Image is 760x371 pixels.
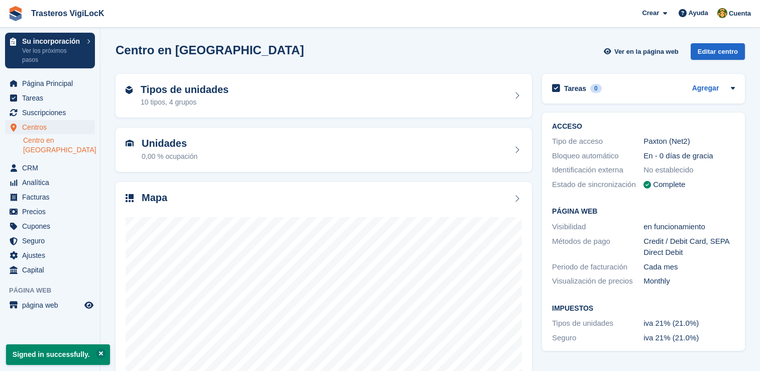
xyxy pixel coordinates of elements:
span: Tareas [22,91,82,105]
a: menu [5,161,95,175]
span: Capital [22,263,82,277]
h2: Unidades [142,138,197,149]
a: menú [5,298,95,312]
a: menu [5,234,95,248]
div: Complete [653,179,685,191]
div: Métodos de pago [552,236,643,258]
h2: Tareas [564,84,586,93]
h2: Centro en [GEOGRAPHIC_DATA] [116,43,304,57]
span: Ver en la página web [614,47,679,57]
span: Suscripciones [22,106,82,120]
div: 0 [590,84,602,93]
a: Su incorporación Ver los próximos pasos [5,33,95,68]
p: Ver los próximos pasos [22,46,82,64]
span: Ajustes [22,248,82,262]
img: unit-type-icn-2b2737a686de81e16bb02015468b77c625bbabd49415b5ef34ead5e3b44a266d.svg [126,86,133,94]
div: Estado de sincronización [552,179,643,191]
div: 0,00 % ocupación [142,151,197,162]
div: Credit / Debit Card, SEPA Direct Debit [643,236,735,258]
a: Editar centro [691,43,745,64]
span: Seguro [22,234,82,248]
span: Ayuda [689,8,708,18]
a: menu [5,205,95,219]
div: Tipos de unidades [552,318,643,329]
span: Analítica [22,175,82,190]
p: Su incorporación [22,38,82,45]
div: 10 tipos, 4 grupos [141,97,229,108]
div: Visibilidad [552,221,643,233]
span: Página Principal [22,76,82,90]
div: Periodo de facturación [552,261,643,273]
a: Trasteros VigiLocK [27,5,108,22]
div: Cada mes [643,261,735,273]
a: menu [5,76,95,90]
div: iva 21% (21.0%) [643,318,735,329]
h2: Página web [552,208,735,216]
h2: Impuestos [552,305,735,313]
a: Tipos de unidades 10 tipos, 4 grupos [116,74,532,118]
h2: Mapa [142,192,167,204]
div: Paxton (Net2) [643,136,735,147]
div: Identificación externa [552,164,643,176]
h2: Tipos de unidades [141,84,229,96]
div: Tipo de acceso [552,136,643,147]
a: menu [5,120,95,134]
a: Agregar [692,83,719,95]
a: menu [5,175,95,190]
span: Facturas [22,190,82,204]
p: Signed in successfully. [6,344,110,365]
div: en funcionamiento [643,221,735,233]
span: Crear [642,8,659,18]
img: Arantxa Villegas [717,8,727,18]
span: Página web [9,286,100,296]
div: No establecido [643,164,735,176]
div: Editar centro [691,43,745,60]
a: Unidades 0,00 % ocupación [116,128,532,172]
a: menu [5,248,95,262]
a: menu [5,219,95,233]
a: Centro en [GEOGRAPHIC_DATA] [23,136,95,155]
div: Bloqueo automático [552,150,643,162]
a: menu [5,106,95,120]
img: map-icn-33ee37083ee616e46c38cad1a60f524a97daa1e2b2c8c0bc3eb3415660979fc1.svg [126,194,134,202]
span: Centros [22,120,82,134]
div: iva 21% (21.0%) [643,332,735,344]
a: Ver en la página web [603,43,683,60]
div: Seguro [552,332,643,344]
div: Visualización de precios [552,275,643,287]
h2: ACCESO [552,123,735,131]
img: stora-icon-8386f47178a22dfd0bd8f6a31ec36ba5ce8667c1dd55bd0f319d3a0aa187defe.svg [8,6,23,21]
a: menu [5,190,95,204]
span: Precios [22,205,82,219]
div: En - 0 días de gracia [643,150,735,162]
a: menu [5,263,95,277]
span: página web [22,298,82,312]
span: CRM [22,161,82,175]
img: unit-icn-7be61d7bf1b0ce9d3e12c5938cc71ed9869f7b940bace4675aadf7bd6d80202e.svg [126,140,134,147]
div: Monthly [643,275,735,287]
span: Cupones [22,219,82,233]
a: menu [5,91,95,105]
a: Vista previa de la tienda [83,299,95,311]
span: Cuenta [729,9,751,19]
